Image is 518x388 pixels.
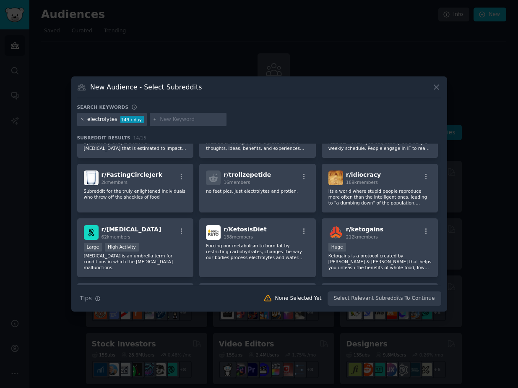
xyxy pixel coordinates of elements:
[84,188,187,200] p: Subreddit for the truly enlightened individuals who threw off the shackles of food
[224,226,267,233] span: r/ KetosisDiet
[102,171,163,178] span: r/ FastingCircleJerk
[77,291,104,306] button: Tips
[224,171,271,178] span: r/ trollzepetide
[206,188,309,194] p: no feet pics. just electrolytes and protien.
[328,188,432,206] p: Its a world where stupid people reproduce more often than the intelligent ones, leading to "a dum...
[120,116,144,123] div: 149 / day
[105,243,139,252] div: High Activity
[87,116,117,123] div: electrolytes
[102,226,161,233] span: r/ [MEDICAL_DATA]
[84,170,99,185] img: FastingCircleJerk
[84,253,187,270] p: [MEDICAL_DATA] is an umbrella term for conditions in which the [MEDICAL_DATA] malfunctions.
[160,116,224,123] input: New Keyword
[77,135,130,141] span: Subreddit Results
[346,234,378,239] span: 212k members
[275,295,322,302] div: None Selected Yet
[206,243,309,260] p: Forcing our metabolism to burn fat by restricting carbohydrates, changes the way our bodies proce...
[346,171,381,178] span: r/ idiocracy
[206,225,221,240] img: KetosisDiet
[224,234,253,239] span: 138 members
[133,135,147,140] span: 14 / 15
[346,180,378,185] span: 189k members
[90,83,202,92] h3: New Audience - Select Subreddits
[102,234,130,239] span: 62k members
[102,180,128,185] span: 2k members
[84,243,102,252] div: Large
[224,180,250,185] span: 16 members
[328,243,346,252] div: Huge
[328,253,432,270] p: Ketogains is a protocol created by [PERSON_NAME] & [PERSON_NAME] that helps you unleash the benef...
[77,104,129,110] h3: Search keywords
[84,225,99,240] img: dysautonomia
[328,170,343,185] img: idiocracy
[346,226,383,233] span: r/ ketogains
[328,225,343,240] img: ketogains
[80,294,92,303] span: Tips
